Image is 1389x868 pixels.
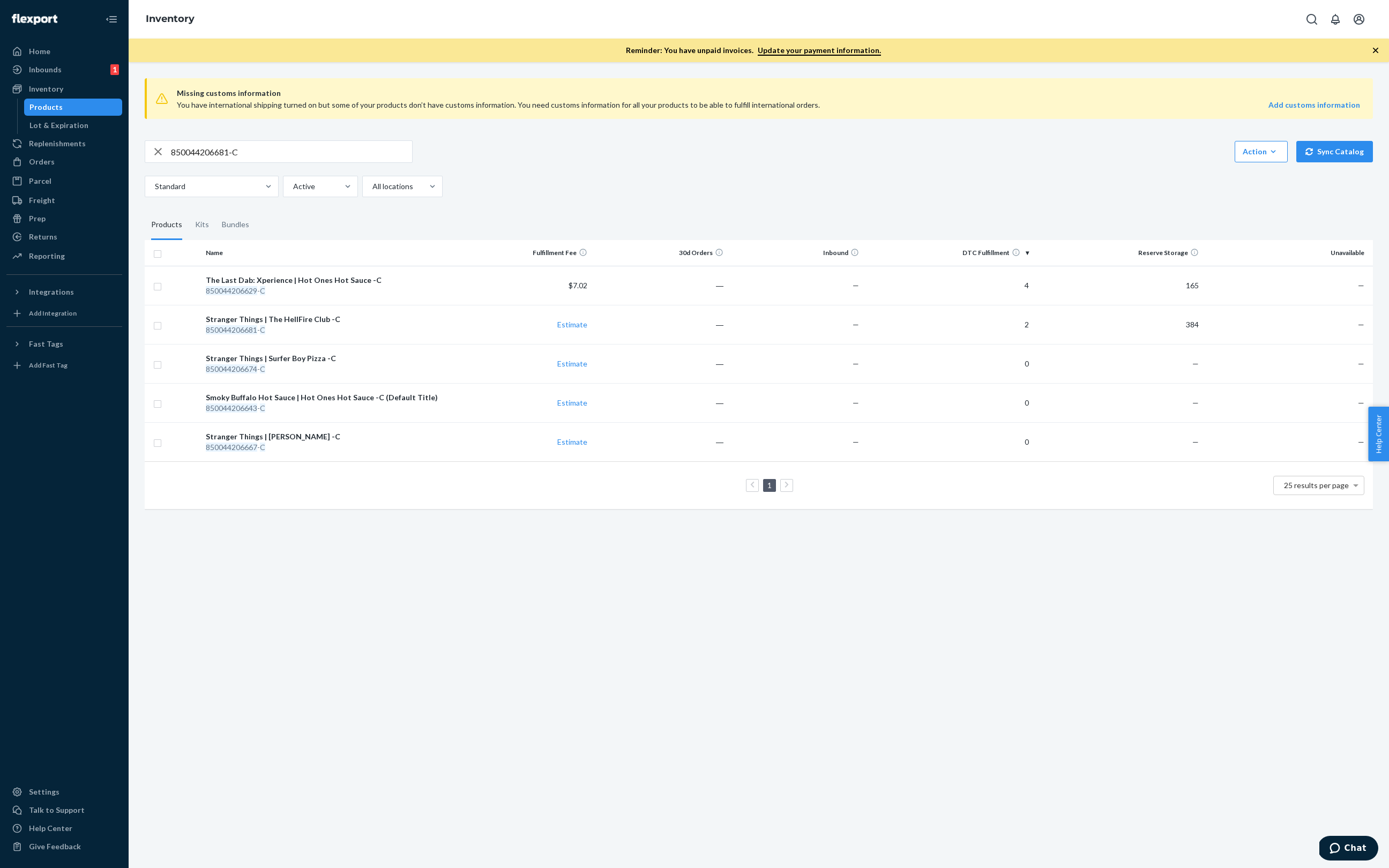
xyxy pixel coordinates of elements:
[6,173,122,190] a: Parcel
[6,335,122,353] button: Fast Tags
[206,325,452,335] div: -
[292,181,293,192] input: Active
[206,286,257,295] em: 850044206629
[222,210,249,240] div: Bundles
[206,431,452,442] div: Stranger Things | [PERSON_NAME] -C
[557,320,587,329] a: Estimate
[853,398,859,407] span: —
[1301,9,1323,30] button: Open Search Box
[260,403,265,413] em: C
[6,783,122,800] a: Settings
[6,80,122,98] a: Inventory
[863,240,1033,266] th: DTC Fulfillment
[853,359,859,368] span: —
[177,87,1360,100] span: Missing customs information
[6,43,122,60] a: Home
[12,14,57,25] img: Flexport logo
[206,364,452,375] div: -
[6,135,122,152] a: Replenishments
[1358,281,1364,290] span: —
[569,281,587,290] span: $7.02
[863,422,1033,461] td: 0
[260,364,265,373] em: C
[1268,100,1360,109] strong: Add customs information
[6,192,122,209] a: Freight
[206,443,257,452] em: 850044206667
[1319,836,1378,863] iframe: Opens a widget where you can chat to one of our agents
[206,314,452,325] div: Stranger Things | The HellFire Club -C
[206,403,452,414] div: -
[863,266,1033,305] td: 4
[371,181,372,192] input: All locations
[6,210,122,227] a: Prep
[206,392,452,403] div: Smoky Buffalo Hot Sauce | Hot Ones Hot Sauce -C (Default Title)
[171,141,412,162] input: Search inventory by name or sku
[24,99,123,116] a: Products
[29,213,46,224] div: Prep
[201,240,456,266] th: Name
[456,240,592,266] th: Fulfillment Fee
[29,102,63,113] div: Products
[29,361,68,370] div: Add Fast Tag
[1192,359,1199,368] span: —
[177,100,1123,110] div: You have international shipping turned on but some of your products don’t have customs informatio...
[1325,9,1346,30] button: Open notifications
[29,84,63,94] div: Inventory
[206,286,452,296] div: -
[592,240,727,266] th: 30d Orders
[557,359,587,368] a: Estimate
[29,309,77,318] div: Add Integration
[6,838,122,855] button: Give Feedback
[206,442,452,453] div: -
[863,305,1033,344] td: 2
[1358,320,1364,329] span: —
[1033,266,1203,305] td: 165
[1192,437,1199,446] span: —
[592,305,727,344] td: ―
[1358,437,1364,446] span: —
[29,46,50,57] div: Home
[592,422,727,461] td: ―
[6,248,122,265] a: Reporting
[6,820,122,837] a: Help Center
[592,266,727,305] td: ―
[6,61,122,78] a: Inbounds1
[110,64,119,75] div: 1
[29,156,55,167] div: Orders
[1033,305,1203,344] td: 384
[1358,398,1364,407] span: —
[1348,9,1370,30] button: Open account menu
[6,283,122,301] button: Integrations
[1203,240,1373,266] th: Unavailable
[195,210,209,240] div: Kits
[6,228,122,245] a: Returns
[1296,141,1373,162] button: Sync Catalog
[146,13,195,25] a: Inventory
[206,325,257,334] em: 850044206681
[1368,407,1389,461] button: Help Center
[1243,146,1280,157] div: Action
[137,4,203,35] ol: breadcrumbs
[1235,141,1288,162] button: Action
[557,398,587,407] a: Estimate
[29,805,85,815] div: Talk to Support
[29,841,81,852] div: Give Feedback
[206,364,257,373] em: 850044206674
[29,64,62,75] div: Inbounds
[29,138,86,149] div: Replenishments
[853,281,859,290] span: —
[1192,398,1199,407] span: —
[1284,481,1349,490] span: 25 results per page
[1268,100,1360,110] a: Add customs information
[863,383,1033,422] td: 0
[728,240,863,266] th: Inbound
[29,787,59,797] div: Settings
[206,403,257,413] em: 850044206643
[151,210,182,240] div: Products
[863,344,1033,383] td: 0
[1033,240,1203,266] th: Reserve Storage
[101,9,122,30] button: Close Navigation
[1358,359,1364,368] span: —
